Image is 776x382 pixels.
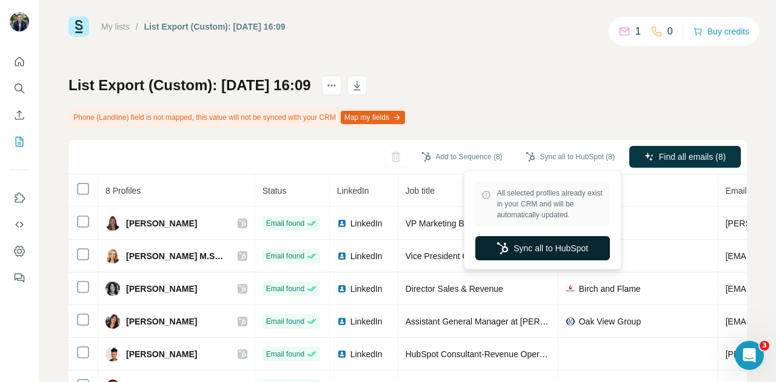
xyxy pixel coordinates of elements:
[266,349,304,360] span: Email found
[406,349,600,359] span: HubSpot Consultant-Revenue Operations Strategist
[263,186,287,196] span: Status
[350,250,383,262] span: LinkedIn
[105,216,120,231] img: Avatar
[337,219,347,228] img: LinkedIn logo
[136,21,138,33] li: /
[105,314,120,329] img: Avatar
[10,187,29,209] button: Use Surfe on LinkedIn
[735,341,764,370] iframe: Intercom live chat
[350,348,383,360] span: LinkedIn
[350,283,383,295] span: LinkedIn
[341,111,405,124] button: Map my fields
[337,186,369,196] span: LinkedIn
[406,186,435,196] span: Job title
[105,282,120,296] img: Avatar
[337,251,347,261] img: LinkedIn logo
[10,51,29,73] button: Quick start
[10,77,29,99] button: Search
[10,12,29,31] img: Avatar
[126,315,197,328] span: [PERSON_NAME]
[105,186,141,196] span: 8 Profiles
[497,188,604,220] span: All selected profiles already exist in your CRM and will be automatically updated.
[726,186,747,196] span: Email
[10,131,29,153] button: My lists
[266,251,304,262] span: Email found
[10,214,29,235] button: Use Surfe API
[413,148,511,166] button: Add to Sequence (8)
[475,236,610,260] button: Sync all to HubSpot
[350,315,383,328] span: LinkedIn
[266,316,304,327] span: Email found
[69,107,407,128] div: Phone (Landline) field is not mapped, this value will not be synced with your CRM
[667,24,673,39] p: 0
[406,219,537,228] span: VP Marketing Business Operations
[517,148,623,166] button: Sync all to HubSpot (8)
[629,146,741,168] button: Find all emails (8)
[266,283,304,294] span: Email found
[126,217,197,229] span: [PERSON_NAME]
[101,22,130,31] a: My lists
[337,317,347,326] img: LinkedIn logo
[10,267,29,289] button: Feedback
[406,284,503,294] span: Director Sales & Revenue
[579,315,641,328] span: Oak View Group
[337,284,347,294] img: LinkedIn logo
[350,217,383,229] span: LinkedIn
[322,76,341,95] button: actions
[105,347,120,361] img: Avatar
[406,317,678,326] span: Assistant General Manager at [PERSON_NAME][GEOGRAPHIC_DATA]
[760,341,769,351] span: 3
[579,283,641,295] span: Birch and Flame
[69,16,89,37] img: Surfe Logo
[635,24,641,39] p: 1
[69,76,311,95] h1: List Export (Custom): [DATE] 16:09
[566,284,575,294] img: company-logo
[10,104,29,126] button: Enrich CSV
[126,348,197,360] span: [PERSON_NAME]
[659,151,726,163] span: Find all emails (8)
[337,349,347,359] img: LinkedIn logo
[144,21,286,33] div: List Export (Custom): [DATE] 16:09
[126,250,226,262] span: [PERSON_NAME] M.S., ACC
[693,23,749,40] button: Buy credits
[266,218,304,229] span: Email found
[406,251,654,261] span: Vice President Organizational Development, Culture and Inclusion
[566,317,575,326] img: company-logo
[126,283,197,295] span: [PERSON_NAME]
[105,249,120,263] img: Avatar
[10,240,29,262] button: Dashboard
